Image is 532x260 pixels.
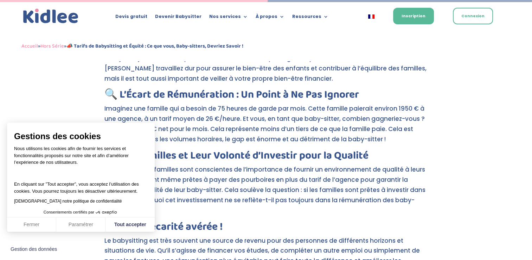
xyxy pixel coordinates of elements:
[21,7,80,25] a: Kidlee Logo
[155,14,201,22] a: Devenir Babysitter
[105,217,155,232] button: Tout accepter
[56,217,105,232] button: Paramétrer
[21,42,243,50] span: » »
[393,8,434,24] a: Inscription
[104,53,428,90] p: Le sujet du jour est crucial pour vous : les tarifs de babysitting et l’équité dans la rémunérati...
[14,174,148,195] p: En cliquant sur ”Tout accepter”, vous acceptez l’utilisation des cookies. Vous pourrez toujours l...
[40,208,122,217] button: Consentements certifiés par
[7,217,56,232] button: Fermer
[21,42,38,50] a: Accueil
[368,14,374,19] img: Français
[256,14,284,22] a: À propos
[209,14,248,22] a: Nos services
[104,150,428,165] h2: 🤝 Les Familles et Leur Volonté d’Investir pour la Qualité
[14,145,148,171] p: Nous utilisons les cookies afin de fournir les services et fonctionnalités proposés sur notre sit...
[115,14,147,22] a: Devis gratuit
[453,8,493,24] a: Connexion
[292,14,328,22] a: Ressources
[96,202,117,223] svg: Axeptio
[6,242,61,257] button: Gestion des données
[44,210,94,214] span: Consentements certifiés par
[14,131,148,142] span: Gestions des cookies
[104,222,428,236] h2: 🎓 Une précarité avérée !
[21,7,80,25] img: logo_kidlee_bleu
[11,246,57,253] span: Gestion des données
[104,89,428,104] h2: 🔍 L’Écart de Rémunération : Un Point à Ne Pas Ignorer
[66,42,243,50] strong: 📣 Tarifs de Babysitting et Équité : Ce que vous, Baby-sitters, Devriez Savoir !
[104,104,428,150] p: Imaginez une famille qui a besoin de 75 heures de garde par mois. Cette famille paierait environ ...
[40,42,64,50] a: Hors Série
[14,199,122,204] a: [DEMOGRAPHIC_DATA] notre politique de confidentialité
[104,165,428,222] p: De nombreuses familles sont conscientes de l’importance de fournir un environnement de qualité à ...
